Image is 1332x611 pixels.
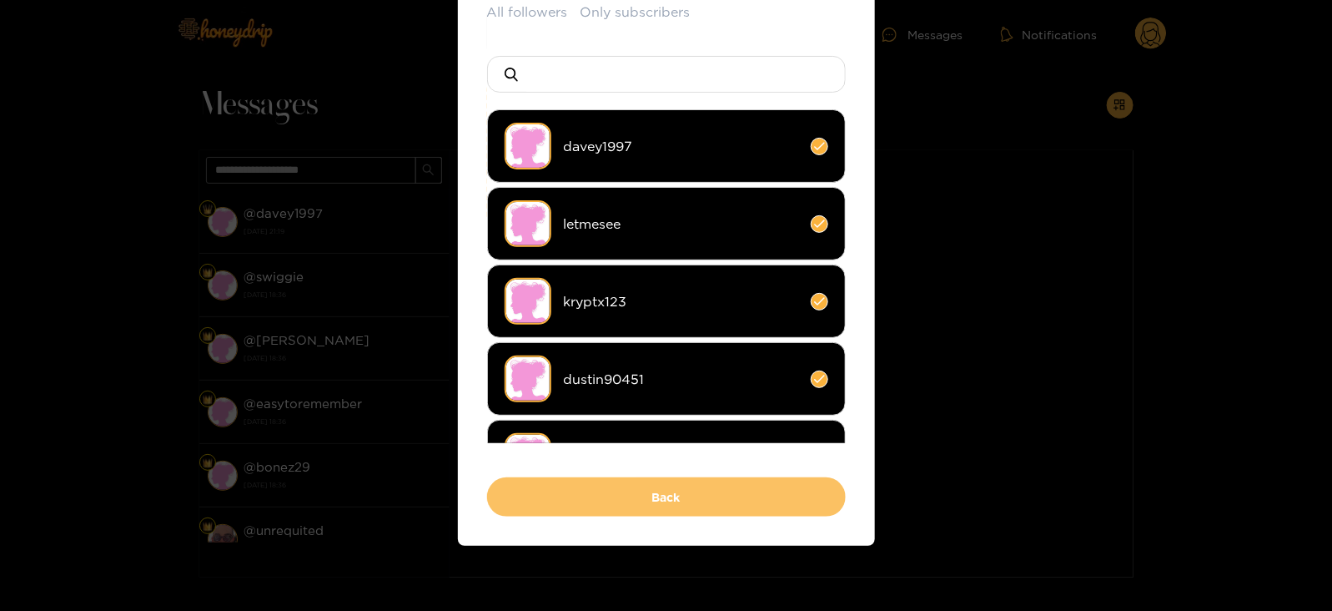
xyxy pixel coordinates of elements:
img: no-avatar.png [505,200,551,247]
span: davey1997 [564,137,798,156]
img: no-avatar.png [505,433,551,480]
button: Only subscribers [581,3,691,22]
span: kryptx123 [564,292,798,311]
img: no-avatar.png [505,356,551,402]
img: no-avatar.png [505,123,551,169]
span: dustin90451 [564,370,798,389]
span: letmesee [564,215,798,234]
button: All followers [487,3,568,22]
img: no-avatar.png [505,278,551,325]
button: Back [487,477,846,517]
